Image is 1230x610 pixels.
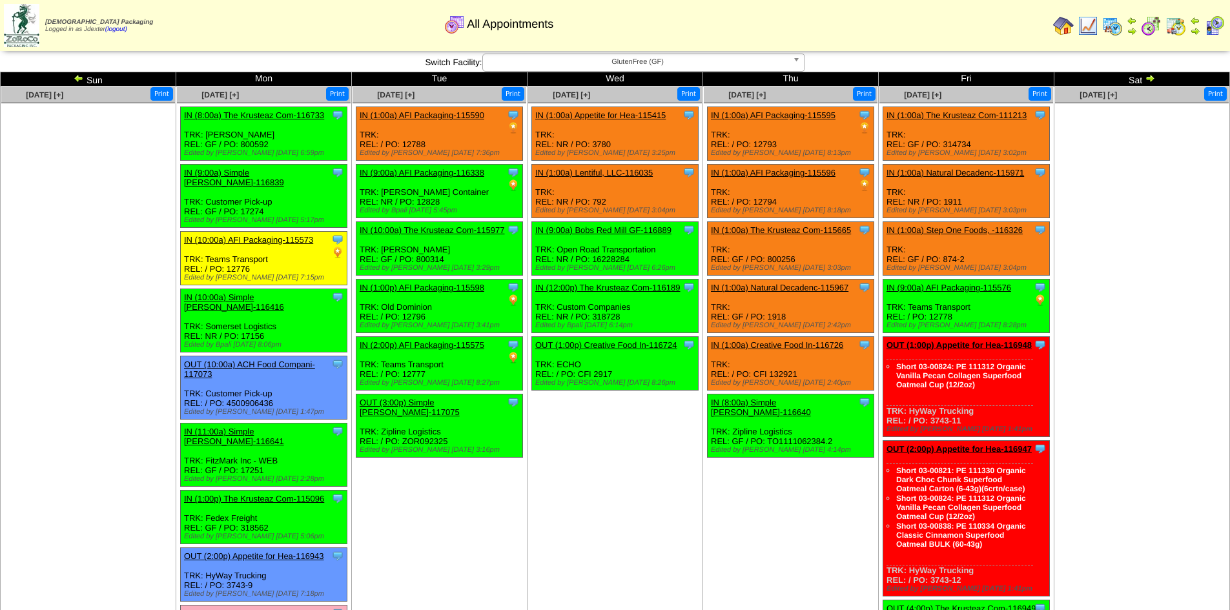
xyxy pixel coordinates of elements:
a: IN (1:00a) Natural Decadenc-115967 [711,283,848,292]
div: TRK: REL: / PO: 12794 [708,165,874,218]
div: Edited by [PERSON_NAME] [DATE] 6:26pm [535,264,698,272]
div: Edited by Bpali [DATE] 8:06pm [184,341,347,349]
div: TRK: [PERSON_NAME] REL: GF / PO: 800592 [181,107,347,161]
div: Edited by [PERSON_NAME] [DATE] 8:18pm [711,207,874,214]
a: Short 03-00821: PE 111330 Organic Dark Choc Chunk Superfood Oatmeal Carton (6-43g)(6crtn/case) [896,466,1026,493]
img: zoroco-logo-small.webp [4,4,39,47]
div: TRK: Fedex Freight REL: GF / PO: 318562 [181,491,347,544]
div: TRK: Customer Pick-up REL: / PO: 4500906436 [181,356,347,420]
img: Tooltip [858,223,871,236]
div: TRK: REL: GF / PO: 314734 [883,107,1050,161]
div: Edited by [PERSON_NAME] [DATE] 8:13pm [711,149,874,157]
a: OUT (10:00a) ACH Food Compani-117073 [184,360,315,379]
img: Tooltip [331,233,344,246]
div: Edited by [PERSON_NAME] [DATE] 3:41pm [360,321,522,329]
img: Tooltip [507,396,520,409]
a: Short 03-00838: PE 110334 Organic Classic Cinnamon Superfood Oatmeal BULK (60-43g) [896,522,1026,549]
div: TRK: REL: / PO: 12788 [356,107,523,161]
div: TRK: HyWay Trucking REL: / PO: 3743-11 [883,337,1050,437]
div: TRK: REL: GF / PO: 874-2 [883,222,1050,276]
a: [DATE] [+] [553,90,590,99]
a: IN (8:00a) The Krusteaz Com-116733 [184,110,324,120]
a: [DATE] [+] [728,90,766,99]
span: Logged in as Jdexter [45,19,153,33]
a: IN (1:00p) The Krusteaz Com-115096 [184,494,324,503]
div: Edited by [PERSON_NAME] [DATE] 6:59pm [184,149,347,157]
img: calendarinout.gif [1165,15,1186,36]
a: [DATE] [+] [26,90,63,99]
td: Tue [352,72,528,86]
td: Sat [1054,72,1230,86]
a: IN (1:00a) Natural Decadenc-115971 [887,168,1024,178]
img: Tooltip [682,223,695,236]
button: Print [326,87,349,101]
a: IN (1:00a) The Krusteaz Com-115665 [711,225,851,235]
a: IN (8:00a) Simple [PERSON_NAME]-116640 [711,398,811,417]
td: Sun [1,72,176,86]
a: IN (9:00a) Bobs Red Mill GF-116889 [535,225,671,235]
a: IN (1:00a) Appetite for Hea-115415 [535,110,666,120]
img: PO [507,179,520,192]
a: IN (10:00a) The Krusteaz Com-115977 [360,225,505,235]
img: Tooltip [1034,442,1047,455]
td: Wed [528,72,703,86]
div: Edited by [PERSON_NAME] [DATE] 5:06pm [184,533,347,540]
div: TRK: REL: NR / PO: 3780 [532,107,699,161]
img: Tooltip [331,425,344,438]
a: [DATE] [+] [1080,90,1117,99]
a: IN (1:00a) The Krusteaz Com-111213 [887,110,1027,120]
div: TRK: Custom Companies REL: NR / PO: 318728 [532,280,699,333]
img: PO [507,294,520,307]
div: TRK: Teams Transport REL: / PO: 12776 [181,232,347,285]
img: Tooltip [682,281,695,294]
a: IN (1:00a) Step One Foods, -116326 [887,225,1023,235]
div: Edited by Bpali [DATE] 6:14pm [535,321,698,329]
img: home.gif [1053,15,1074,36]
img: arrowright.gif [1190,26,1200,36]
img: arrowright.gif [1127,26,1137,36]
div: Edited by [PERSON_NAME] [DATE] 5:17pm [184,216,347,224]
img: Tooltip [331,358,344,371]
span: GlutenFree (GF) [488,54,788,70]
img: Tooltip [331,108,344,121]
div: Edited by Bpali [DATE] 5:45pm [360,207,522,214]
div: Edited by [PERSON_NAME] [DATE] 4:14pm [711,446,874,454]
div: Edited by [PERSON_NAME] [DATE] 3:04pm [535,207,698,214]
div: Edited by [PERSON_NAME] [DATE] 8:26pm [535,379,698,387]
a: (logout) [105,26,127,33]
a: IN (1:00a) Creative Food In-116726 [711,340,843,350]
img: Tooltip [858,281,871,294]
a: Short 03-00824: PE 111312 Organic Vanilla Pecan Collagen Superfood Oatmeal Cup (12/2oz) [896,494,1026,521]
a: IN (2:00p) AFI Packaging-115575 [360,340,484,350]
td: Mon [176,72,352,86]
a: IN (10:00a) Simple [PERSON_NAME]-116416 [184,292,284,312]
img: Tooltip [1034,338,1047,351]
div: Edited by [PERSON_NAME] [DATE] 1:41pm [887,585,1049,593]
div: Edited by [PERSON_NAME] [DATE] 1:47pm [184,408,347,416]
a: OUT (3:00p) Simple [PERSON_NAME]-117075 [360,398,460,417]
div: TRK: Teams Transport REL: / PO: 12778 [883,280,1050,333]
td: Thu [703,72,879,86]
img: PO [331,246,344,259]
div: Edited by [PERSON_NAME] [DATE] 3:16pm [360,446,522,454]
div: Edited by [PERSON_NAME] [DATE] 1:41pm [887,425,1049,433]
div: TRK: Old Dominion REL: / PO: 12796 [356,280,523,333]
div: Edited by [PERSON_NAME] [DATE] 3:02pm [887,149,1049,157]
span: [DATE] [+] [201,90,239,99]
div: Edited by [PERSON_NAME] [DATE] 8:27pm [360,379,522,387]
img: PO [1034,294,1047,307]
span: [DEMOGRAPHIC_DATA] Packaging [45,19,153,26]
img: Tooltip [507,166,520,179]
a: IN (9:00a) AFI Packaging-116338 [360,168,484,178]
a: OUT (1:00p) Creative Food In-116724 [535,340,677,350]
img: PO [507,351,520,364]
a: IN (1:00a) Lentiful, LLC-116035 [535,168,653,178]
div: TRK: REL: NR / PO: 792 [532,165,699,218]
div: TRK: Zipline Logistics REL: GF / PO: TO1111062384.2 [708,394,874,458]
img: Tooltip [1034,223,1047,236]
img: Tooltip [858,108,871,121]
a: Short 03-00824: PE 111312 Organic Vanilla Pecan Collagen Superfood Oatmeal Cup (12/2oz) [896,362,1026,389]
div: TRK: Zipline Logistics REL: / PO: ZOR092325 [356,394,523,458]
